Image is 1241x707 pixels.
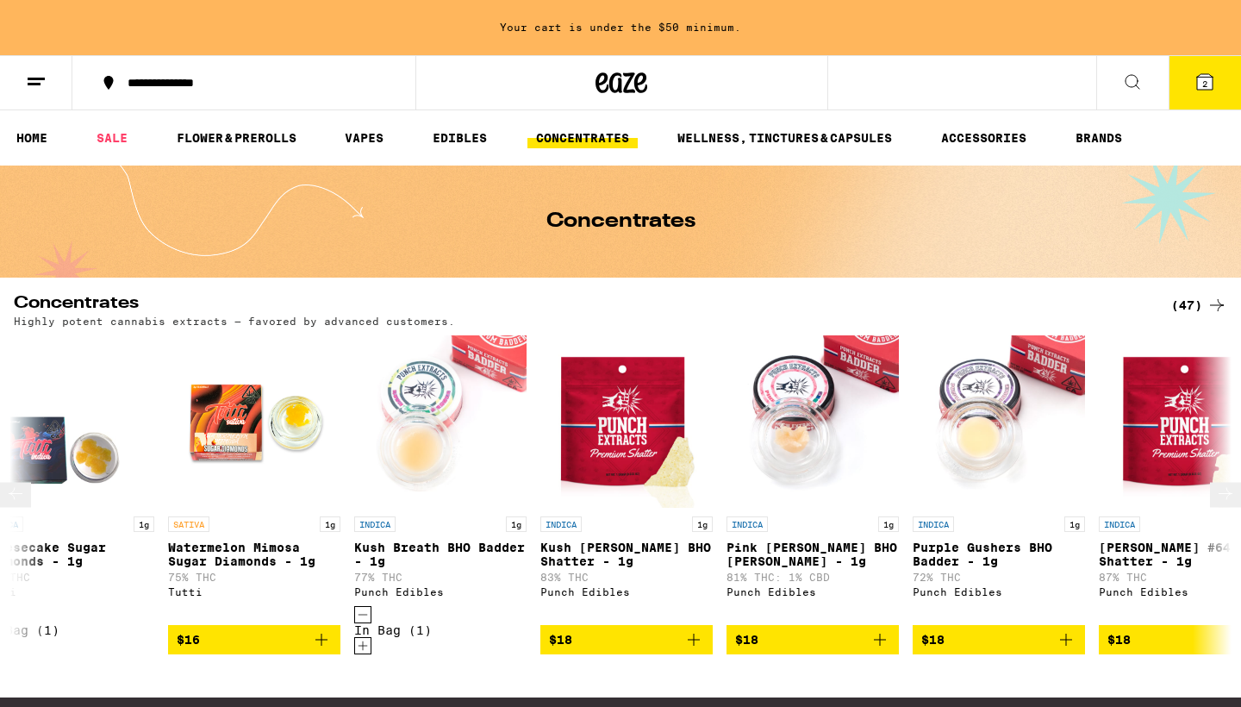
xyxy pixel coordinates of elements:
[168,572,340,583] p: 75% THC
[168,128,305,148] a: FLOWER & PREROLLS
[336,128,392,148] a: VAPES
[540,572,713,583] p: 83% THC
[540,586,713,598] div: Punch Edibles
[913,586,1085,598] div: Punch Edibles
[354,335,527,508] img: Punch Edibles - Kush Breath BHO Badder - 1g
[354,586,527,598] div: Punch Edibles
[932,128,1035,148] a: ACCESSORIES
[8,128,56,148] a: HOME
[1064,516,1085,532] p: 1g
[168,625,340,654] button: Add to bag
[168,335,340,625] a: Open page for Watermelon Mimosa Sugar Diamonds - 1g from Tutti
[354,335,527,606] a: Open page for Kush Breath BHO Badder - 1g from Punch Edibles
[735,633,758,647] span: $18
[692,516,713,532] p: 1g
[1171,295,1227,316] a: (47)
[546,211,695,232] h1: Concentrates
[1099,516,1140,532] p: INDICA
[177,633,200,647] span: $16
[913,335,1085,625] a: Open page for Purple Gushers BHO Badder - 1g from Punch Edibles
[1067,128,1131,148] button: BRANDS
[168,586,340,598] div: Tutti
[88,128,136,148] a: SALE
[354,637,371,654] button: Increment
[669,128,901,148] a: WELLNESS, TINCTURES & CAPSULES
[134,516,154,532] p: 1g
[549,633,572,647] span: $18
[527,128,638,148] a: CONCENTRATES
[168,335,340,508] img: Tutti - Watermelon Mimosa Sugar Diamonds - 1g
[727,335,899,625] a: Open page for Pink Runtz BHO Badder - 1g from Punch Edibles
[354,541,527,568] p: Kush Breath BHO Badder - 1g
[1169,56,1241,109] button: 2
[14,295,1143,316] h2: Concentrates
[727,335,899,508] img: Punch Edibles - Pink Runtz BHO Badder - 1g
[168,516,209,532] p: SATIVA
[913,541,1085,568] p: Purple Gushers BHO Badder - 1g
[424,128,496,148] a: EDIBLES
[727,516,768,532] p: INDICA
[1202,78,1207,89] span: 2
[878,516,899,532] p: 1g
[921,633,945,647] span: $18
[354,623,527,637] div: In Bag (1)
[320,516,340,532] p: 1g
[913,572,1085,583] p: 72% THC
[540,625,713,654] button: Add to bag
[540,541,713,568] p: Kush [PERSON_NAME] BHO Shatter - 1g
[727,541,899,568] p: Pink [PERSON_NAME] BHO [PERSON_NAME] - 1g
[540,516,582,532] p: INDICA
[913,625,1085,654] button: Add to bag
[727,572,899,583] p: 81% THC: 1% CBD
[727,586,899,598] div: Punch Edibles
[354,516,396,532] p: INDICA
[354,572,527,583] p: 77% THC
[913,335,1085,508] img: Punch Edibles - Purple Gushers BHO Badder - 1g
[1107,633,1131,647] span: $18
[540,335,713,508] img: Punch Edibles - Kush Mintz BHO Shatter - 1g
[168,541,340,568] p: Watermelon Mimosa Sugar Diamonds - 1g
[506,516,527,532] p: 1g
[727,625,899,654] button: Add to bag
[913,516,954,532] p: INDICA
[540,335,713,625] a: Open page for Kush Mintz BHO Shatter - 1g from Punch Edibles
[354,606,371,623] button: Decrement
[14,316,455,327] p: Highly potent cannabis extracts — favored by advanced customers.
